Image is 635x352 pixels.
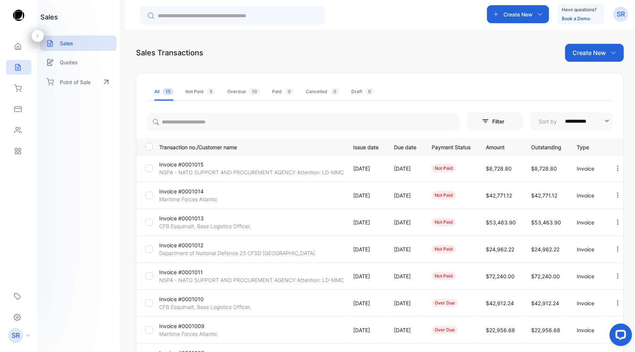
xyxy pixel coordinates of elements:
[486,300,514,306] span: $42,912.24
[577,142,599,151] p: Type
[531,219,561,226] span: $53,463.90
[159,322,221,330] p: Invoice #0001009
[531,246,560,252] span: $24,962.22
[159,295,221,303] p: Invoice #0001010
[577,218,599,226] p: Invoice
[531,327,560,333] span: $22,956.68
[60,39,73,47] p: Sales
[577,245,599,253] p: Invoice
[249,88,260,95] span: 10
[40,36,117,51] a: Sales
[185,88,215,95] div: Not Paid
[207,88,215,95] span: 5
[613,5,628,23] button: SR
[531,273,560,279] span: $72,240.00
[394,165,416,172] p: [DATE]
[40,74,117,90] a: Point of Sale
[159,276,344,284] p: NSPA - NATO SUPPORT AND PROCUREMENT AGENCY Attention: LD-MMC
[159,268,221,276] p: Invoice #0001011
[227,88,260,95] div: Overdue
[12,331,20,340] p: SR
[394,245,416,253] p: [DATE]
[577,326,599,334] p: Invoice
[154,88,173,95] div: All
[531,300,559,306] span: $42,912.24
[353,218,379,226] p: [DATE]
[60,78,90,86] p: Point of Sale
[486,142,516,151] p: Amount
[604,321,635,352] iframe: LiveChat chat widget
[432,191,456,199] div: not paid
[159,214,221,222] p: Invoice #0001013
[159,303,251,311] p: CFB Esquimalt, Base Logistics Officer,
[577,299,599,307] p: Invoice
[159,142,344,151] p: Transaction no./Customer name
[573,48,606,57] p: Create New
[394,326,416,334] p: [DATE]
[159,249,315,257] p: Department of National Defence 25 CFSD [GEOGRAPHIC_DATA]
[394,299,416,307] p: [DATE]
[577,272,599,280] p: Invoice
[531,192,557,199] span: $42,771.12
[353,192,379,199] p: [DATE]
[432,164,456,172] div: not paid
[40,12,58,22] h1: sales
[353,272,379,280] p: [DATE]
[136,47,203,58] div: Sales Transactions
[565,44,624,62] button: Create New
[353,326,379,334] p: [DATE]
[163,88,173,95] span: 15
[60,58,78,66] p: Quotes
[394,142,416,151] p: Due date
[40,55,117,70] a: Quotes
[351,88,374,95] div: Draft
[330,88,339,95] span: 0
[531,112,613,130] button: Sort by
[432,218,456,226] div: not paid
[159,195,221,203] p: Maritime Forces Atlantic
[159,168,344,176] p: NSPA - NATO SUPPORT AND PROCUREMENT AGENCY Attention: LD-MMC
[432,245,456,253] div: not paid
[272,88,294,95] div: Paid
[353,165,379,172] p: [DATE]
[577,165,599,172] p: Invoice
[487,5,549,23] button: Create New
[486,192,512,199] span: $42,771.12
[365,88,374,95] span: 0
[486,219,516,226] span: $53,463.90
[432,326,458,334] div: over due
[486,165,512,172] span: $8,728.80
[562,16,590,21] a: Book a Demo
[285,88,294,95] span: 0
[432,272,456,280] div: not paid
[394,272,416,280] p: [DATE]
[531,165,557,172] span: $8,728.80
[394,192,416,199] p: [DATE]
[577,192,599,199] p: Invoice
[432,142,471,151] p: Payment Status
[353,142,379,151] p: Issue date
[159,160,221,168] p: Invoice #0001015
[13,10,24,21] img: logo
[159,241,221,249] p: Invoice #0001012
[159,187,221,195] p: Invoice #0001014
[159,222,251,230] p: CFB Esquimalt, Base Logistics Officer,
[353,299,379,307] p: [DATE]
[306,88,339,95] div: Cancelled
[486,246,514,252] span: $24,962.22
[353,245,379,253] p: [DATE]
[159,330,221,338] p: Maritime Forces Atlantic
[503,10,533,18] p: Create New
[486,273,515,279] span: $72,240.00
[394,218,416,226] p: [DATE]
[531,142,561,151] p: Outstanding
[617,9,625,19] p: SR
[432,299,458,307] div: over due
[562,6,597,13] p: Have questions?
[539,117,557,125] p: Sort by
[486,327,515,333] span: $22,956.68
